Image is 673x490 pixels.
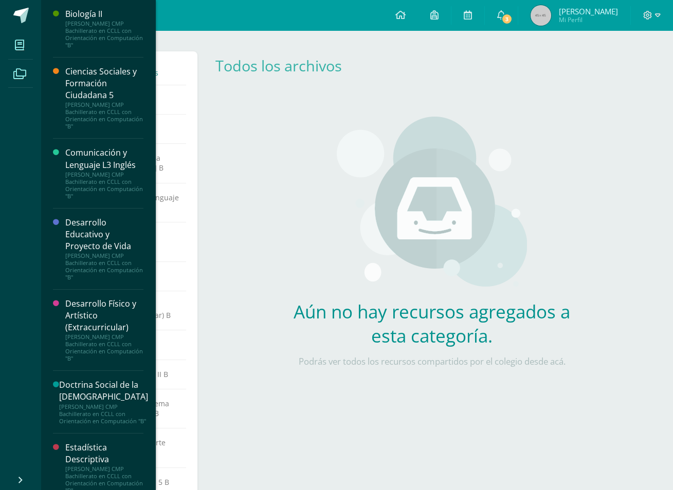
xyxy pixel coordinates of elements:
a: Todos los archivos [215,55,342,76]
div: Todos los archivos [215,55,357,76]
span: [PERSON_NAME] [559,6,618,16]
div: [PERSON_NAME] CMP Bachillerato en CCLL con Orientación en Computación "B" [65,20,143,49]
div: Biología II [65,8,143,20]
a: Comunicación y Lenguaje L3 Inglés[PERSON_NAME] CMP Bachillerato en CCLL con Orientación en Comput... [65,147,143,199]
img: 45x45 [531,5,551,26]
a: Ciencias Sociales y Formación Ciudadana 5[PERSON_NAME] CMP Bachillerato en CCLL con Orientación e... [65,66,143,130]
div: [PERSON_NAME] CMP Bachillerato en CCLL con Orientación en Computación "B" [59,403,148,425]
span: 3 [501,13,513,25]
div: Ciencias Sociales y Formación Ciudadana 5 [65,66,143,101]
img: stages.png [337,117,527,291]
div: Desarrollo Educativo y Proyecto de Vida [65,217,143,252]
a: Biología II[PERSON_NAME] CMP Bachillerato en CCLL con Orientación en Computación "B" [65,8,143,49]
div: Doctrina Social de la [DEMOGRAPHIC_DATA] [59,379,148,403]
span: Mi Perfil [559,15,618,24]
div: Desarrollo Físico y Artístico (Extracurricular) [65,298,143,333]
h2: Aún no hay recursos agregados a esta categoría. [280,299,584,348]
a: Doctrina Social de la [DEMOGRAPHIC_DATA][PERSON_NAME] CMP Bachillerato en CCLL con Orientación en... [59,379,148,424]
p: Podrás ver todos los recursos compartidos por el colegio desde acá. [280,356,584,367]
div: [PERSON_NAME] CMP Bachillerato en CCLL con Orientación en Computación "B" [65,101,143,130]
div: [PERSON_NAME] CMP Bachillerato en CCLL con Orientación en Computación "B" [65,333,143,362]
div: Estadística Descriptiva [65,442,143,465]
a: Desarrollo Educativo y Proyecto de Vida[PERSON_NAME] CMP Bachillerato en CCLL con Orientación en ... [65,217,143,281]
a: Desarrollo Físico y Artístico (Extracurricular)[PERSON_NAME] CMP Bachillerato en CCLL con Orienta... [65,298,143,362]
div: [PERSON_NAME] CMP Bachillerato en CCLL con Orientación en Computación "B" [65,171,143,200]
div: Comunicación y Lenguaje L3 Inglés [65,147,143,171]
div: [PERSON_NAME] CMP Bachillerato en CCLL con Orientación en Computación "B" [65,252,143,281]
